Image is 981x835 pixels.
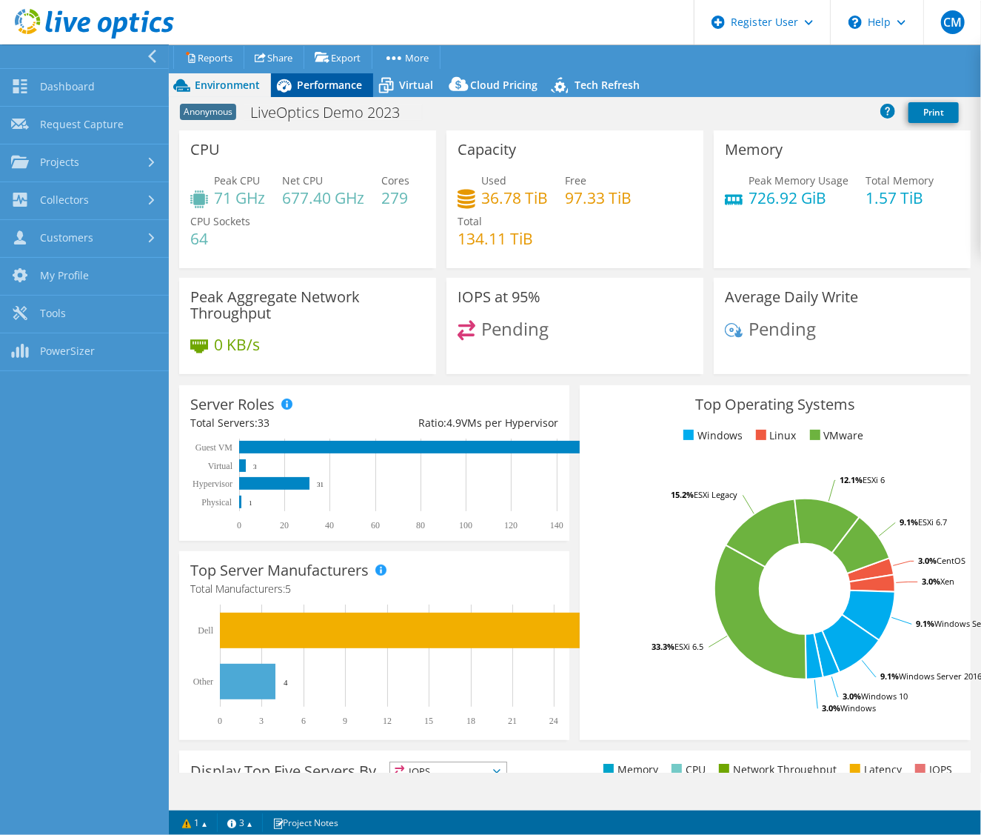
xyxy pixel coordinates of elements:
[372,46,441,69] a: More
[941,10,965,34] span: CM
[652,641,674,652] tspan: 33.3%
[725,289,858,305] h3: Average Daily Write
[671,489,694,500] tspan: 15.2%
[470,78,538,92] span: Cloud Pricing
[908,102,959,123] a: Print
[694,489,737,500] tspan: ESXi Legacy
[863,474,885,485] tspan: ESXi 6
[371,520,380,530] text: 60
[458,289,540,305] h3: IOPS at 95%
[916,618,934,629] tspan: 9.1%
[508,716,517,726] text: 21
[481,316,549,341] span: Pending
[591,396,959,413] h3: Top Operating Systems
[668,762,706,778] li: CPU
[459,520,472,530] text: 100
[192,479,232,489] text: Hypervisor
[940,576,954,587] tspan: Xen
[297,78,362,92] span: Performance
[861,691,908,702] tspan: Windows 10
[190,142,220,158] h3: CPU
[381,173,409,187] span: Cores
[922,576,940,587] tspan: 3.0%
[822,702,840,713] tspan: 3.0%
[201,497,232,508] text: Physical
[282,173,323,187] span: Net CPU
[390,762,506,780] span: IOPS
[193,676,213,687] text: Other
[600,762,658,778] li: Memory
[285,582,291,596] span: 5
[504,520,518,530] text: 120
[284,678,288,687] text: 4
[237,520,241,530] text: 0
[549,716,558,726] text: 24
[424,716,433,726] text: 15
[680,428,743,444] li: Windows
[565,173,586,187] span: Free
[262,814,349,832] a: Project Notes
[840,702,876,713] tspan: Windows
[317,481,324,488] text: 31
[466,716,475,726] text: 18
[846,762,902,778] li: Latency
[880,671,899,682] tspan: 9.1%
[190,289,425,322] h3: Peak Aggregate Network Throughput
[208,461,233,471] text: Virtual
[715,762,837,778] li: Network Throughput
[173,46,244,69] a: Reports
[244,104,423,121] h1: LiveOptics Demo 2023
[190,562,369,579] h3: Top Server Manufacturers
[848,16,862,29] svg: \n
[253,463,257,470] text: 3
[244,46,304,69] a: Share
[550,520,563,530] text: 140
[575,78,640,92] span: Tech Refresh
[481,173,506,187] span: Used
[565,190,632,206] h4: 97.33 TiB
[381,190,409,206] h4: 279
[843,691,861,702] tspan: 3.0%
[198,625,213,636] text: Dell
[325,520,334,530] text: 40
[749,173,848,187] span: Peak Memory Usage
[840,474,863,485] tspan: 12.1%
[752,428,797,444] li: Linux
[866,173,934,187] span: Total Memory
[900,516,918,528] tspan: 9.1%
[190,415,375,431] div: Total Servers:
[214,190,265,206] h4: 71 GHz
[301,716,306,726] text: 6
[304,46,372,69] a: Export
[911,762,952,778] li: IOPS
[214,336,260,353] h4: 0 KB/s
[918,555,937,566] tspan: 3.0%
[481,190,548,206] h4: 36.78 TiB
[172,814,218,832] a: 1
[749,190,848,206] h4: 726.92 GiB
[218,716,222,726] text: 0
[458,230,533,247] h4: 134.11 TiB
[190,396,275,413] h3: Server Roles
[866,190,934,206] h4: 1.57 TiB
[195,442,232,453] text: Guest VM
[259,716,264,726] text: 3
[806,428,864,444] li: VMware
[375,415,559,431] div: Ratio: VMs per Hypervisor
[217,814,263,832] a: 3
[249,499,252,507] text: 1
[190,214,250,228] span: CPU Sockets
[258,416,269,430] span: 33
[383,716,392,726] text: 12
[190,230,250,247] h4: 64
[725,142,783,158] h3: Memory
[458,142,516,158] h3: Capacity
[674,641,703,652] tspan: ESXi 6.5
[446,416,461,430] span: 4.9
[458,214,482,228] span: Total
[749,316,816,341] span: Pending
[937,555,965,566] tspan: CentOS
[343,716,347,726] text: 9
[918,516,947,528] tspan: ESXi 6.7
[280,520,289,530] text: 20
